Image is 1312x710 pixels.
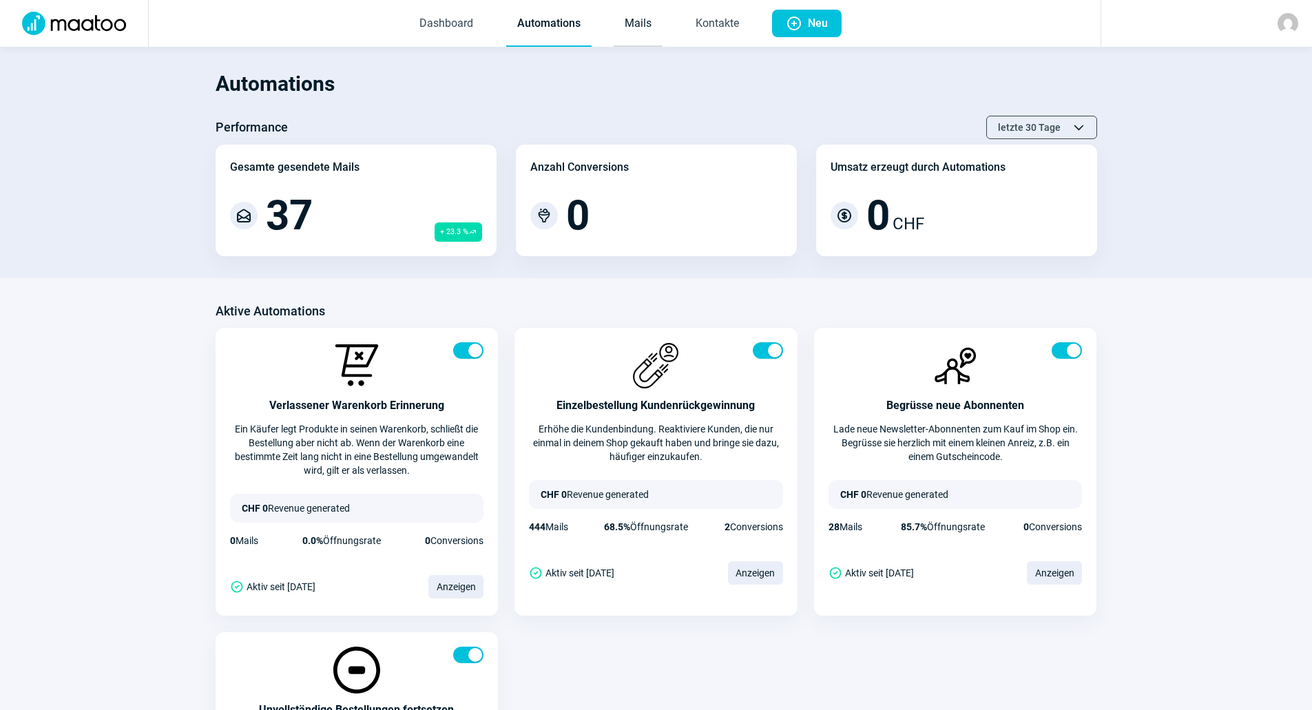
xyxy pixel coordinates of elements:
[529,520,568,534] div: Mails
[604,521,630,532] span: 68.5%
[216,61,1097,107] h1: Automations
[998,116,1061,138] span: letzte 30 Tage
[808,10,828,37] span: Neu
[230,535,236,546] span: 0
[506,1,592,47] a: Automations
[829,520,862,534] div: Mails
[1023,521,1029,532] span: 0
[728,561,783,585] span: Anzeigen
[685,1,750,47] a: Kontakte
[1278,13,1298,34] img: avatar
[1027,561,1082,585] span: Anzeigen
[772,10,842,37] button: Neu
[725,521,730,532] span: 2
[829,397,1083,414] div: Begrüsse neue Abonnenten
[266,195,313,236] span: 37
[545,566,614,580] span: Aktiv seit [DATE]
[247,580,315,594] span: Aktiv seit [DATE]
[1023,520,1082,534] div: Conversions
[428,575,483,598] span: Anzeigen
[529,422,783,463] div: Erhöhe die Kundenbindung. Reaktiviere Kunden, die nur einmal in deinem Shop gekauft haben und bri...
[408,1,484,47] a: Dashboard
[831,159,1006,176] div: Umsatz erzeugt durch Automations
[845,566,914,580] span: Aktiv seit [DATE]
[230,159,360,176] div: Gesamte gesendete Mails
[840,489,866,500] span: CHF 0
[901,521,927,532] span: 85.7%
[866,489,948,500] span: Revenue generated
[529,397,783,414] div: Einzelbestellung Kundenrückgewinnung
[567,489,649,500] span: Revenue generated
[829,521,840,532] span: 28
[302,535,323,546] span: 0.0%
[893,211,924,236] span: CHF
[216,116,288,138] h3: Performance
[230,422,484,477] div: Ein Käufer legt Produkte in seinen Warenkorb, schließt die Bestellung aber nicht ab. Wenn der War...
[901,520,985,534] div: Öffnungsrate
[425,534,483,547] div: Conversions
[242,503,268,514] span: CHF 0
[268,503,350,514] span: Revenue generated
[14,12,134,35] img: Logo
[230,397,484,414] div: Verlassener Warenkorb Erinnerung
[866,195,890,236] span: 0
[829,422,1083,463] div: Lade neue Newsletter-Abonnenten zum Kauf im Shop ein. Begrüsse sie herzlich mit einem kleinen Anr...
[530,159,629,176] div: Anzahl Conversions
[435,222,482,242] span: + 23.3 %
[614,1,663,47] a: Mails
[604,520,688,534] div: Öffnungsrate
[216,300,325,322] h3: Aktive Automations
[725,520,783,534] div: Conversions
[230,534,258,547] div: Mails
[541,489,567,500] span: CHF 0
[566,195,590,236] span: 0
[425,535,430,546] span: 0
[529,521,545,532] span: 444
[302,534,381,547] div: Öffnungsrate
